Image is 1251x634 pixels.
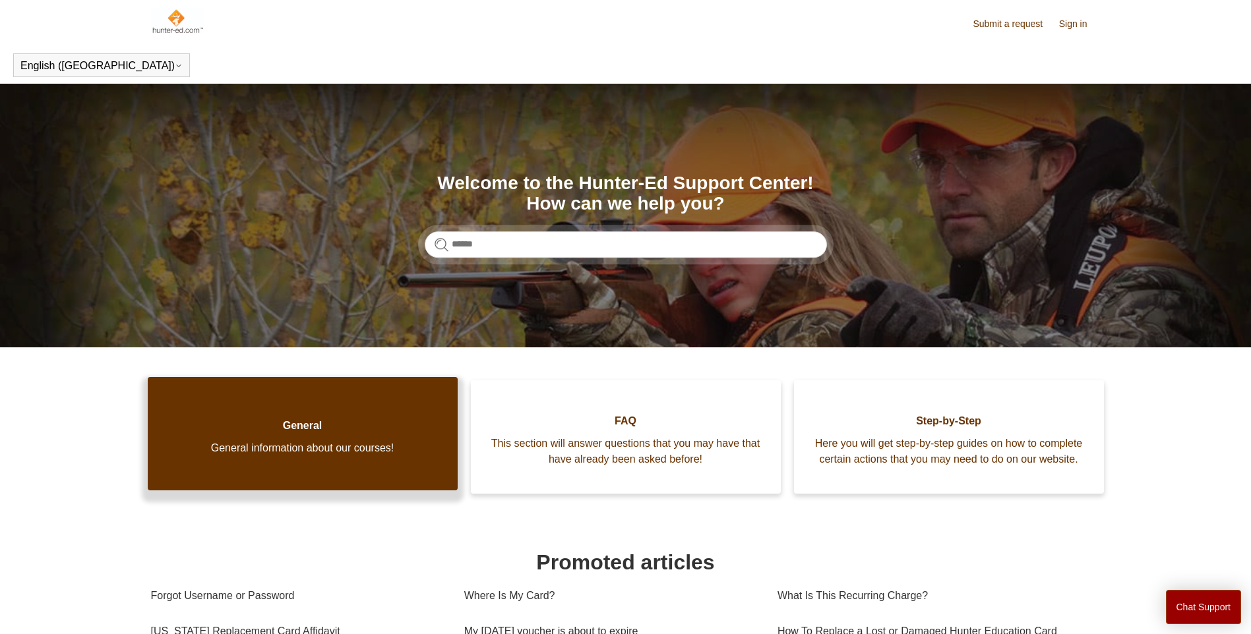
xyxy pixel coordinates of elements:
[491,413,761,429] span: FAQ
[425,231,827,258] input: Search
[148,377,458,490] a: General General information about our courses!
[151,578,444,614] a: Forgot Username or Password
[471,380,781,494] a: FAQ This section will answer questions that you may have that have already been asked before!
[814,413,1084,429] span: Step-by-Step
[168,440,438,456] span: General information about our courses!
[151,546,1101,578] h1: Promoted articles
[794,380,1104,494] a: Step-by-Step Here you will get step-by-step guides on how to complete certain actions that you ma...
[814,436,1084,467] span: Here you will get step-by-step guides on how to complete certain actions that you may need to do ...
[1059,17,1101,31] a: Sign in
[425,173,827,214] h1: Welcome to the Hunter-Ed Support Center! How can we help you?
[464,578,758,614] a: Where Is My Card?
[168,418,438,434] span: General
[973,17,1056,31] a: Submit a request
[491,436,761,467] span: This section will answer questions that you may have that have already been asked before!
[1166,590,1242,624] button: Chat Support
[20,60,183,72] button: English ([GEOGRAPHIC_DATA])
[151,8,204,34] img: Hunter-Ed Help Center home page
[778,578,1091,614] a: What Is This Recurring Charge?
